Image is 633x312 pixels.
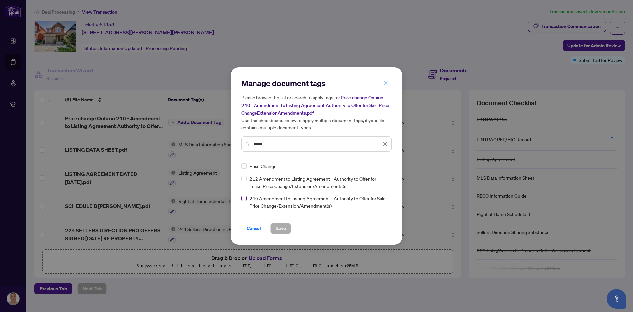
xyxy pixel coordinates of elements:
button: Cancel [241,223,266,234]
h5: Please browse the list or search to apply tags to: Use the checkboxes below to apply multiple doc... [241,94,392,131]
span: 240 Amendment to Listing Agreement - Authority to Offer for Sale Price Change/Extension/Amendment(s) [249,195,388,209]
span: Cancel [247,223,261,234]
h2: Manage document tags [241,78,392,88]
span: Price Change [249,162,277,170]
button: Save [270,223,291,234]
span: close [383,81,388,85]
span: close [383,142,387,146]
button: Open asap [607,289,626,309]
span: Price change Ontario 240 - Amendment to Listing Agreement Authority to Offer for Sale Price Chang... [241,95,389,116]
span: 212 Amendment to Listing Agreement - Authority to Offer for Lease Price Change/Extension/Amendmen... [249,175,388,190]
